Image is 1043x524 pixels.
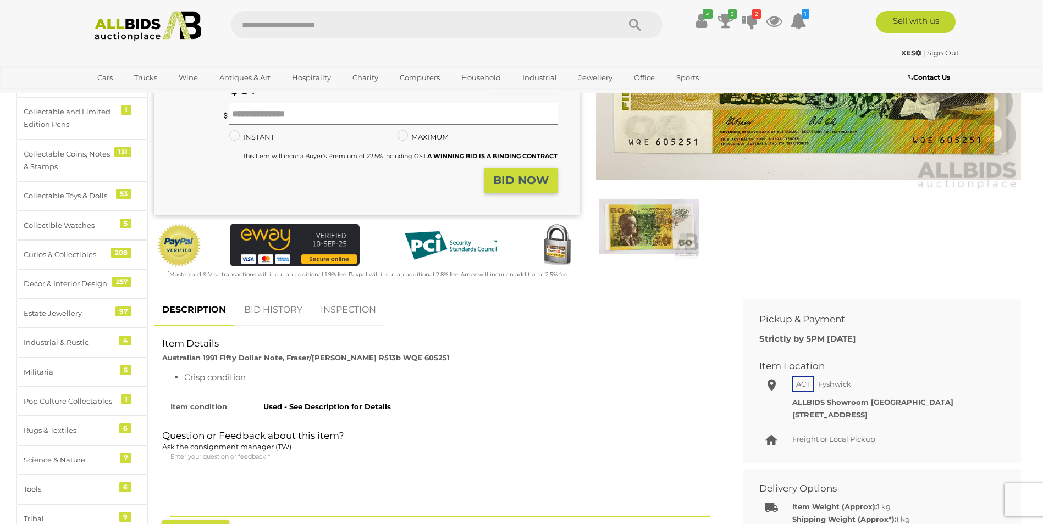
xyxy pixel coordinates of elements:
div: 5 [120,219,131,228]
a: Militaria 5 [16,358,148,387]
strong: XES [901,48,921,57]
h2: Question or Feedback about this item? [162,431,718,454]
a: Estate Jewellery 97 [16,299,148,328]
div: 6 [119,423,131,433]
label: INSTANT [229,131,274,143]
div: Industrial & Rustic [24,336,114,349]
a: Decor & Interior Design 257 [16,269,148,298]
button: Search [608,11,663,38]
div: 257 [112,277,131,287]
strong: Item condition [170,402,227,411]
div: Collectable Coins, Notes & Stamps [24,148,114,174]
a: Household [454,69,508,87]
a: Wine [172,69,205,87]
div: Pop Culture Collectables [24,395,114,408]
div: 208 [111,248,131,258]
b: Item Weight (Approx): [792,502,877,511]
img: eWAY Payment Gateway [230,224,360,267]
div: Rugs & Textiles [24,424,114,437]
a: XES [901,48,923,57]
i: ✔ [703,9,713,19]
span: Fyshwick [815,377,854,391]
i: 2 [752,9,761,19]
div: Estate Jewellery [24,307,114,320]
div: Collectable Toys & Dolls [24,189,114,202]
b: A WINNING BID IS A BINDING CONTRACT [427,152,558,160]
h2: Delivery Options [759,483,988,494]
div: 7 [120,453,131,463]
a: Sign Out [927,48,959,57]
img: Secured by Rapid SSL [535,224,579,267]
a: Antiques & Art [212,69,278,87]
div: 53 [116,189,131,199]
a: BID HISTORY [236,294,311,326]
i: 1 [802,9,809,19]
a: Curios & Collectibles 208 [16,240,148,269]
div: Science & Nature [24,454,114,466]
span: ACT [792,376,814,392]
strong: [STREET_ADDRESS] [792,410,868,419]
div: 131 [114,147,131,157]
a: Cars [90,69,120,87]
span: | [923,48,925,57]
strong: Used - See Description for Details [263,402,391,411]
div: Collectable and Limited Edition Pens [24,105,114,131]
div: 9 [119,512,131,522]
div: Curios & Collectibles [24,248,114,261]
a: 1 [790,11,807,31]
img: Australian 1991 Fifty Dollar Note, Fraser/Cole R513b WQE 605251 [599,194,699,259]
div: 5 [120,365,131,375]
a: Collectable and Limited Edition Pens 1 [16,97,148,140]
a: Tools 6 [16,475,148,504]
a: Charity [345,69,385,87]
a: 2 [742,11,758,31]
img: Official PayPal Seal [157,224,202,267]
a: Collectable Toys & Dolls 53 [16,181,148,210]
a: Pop Culture Collectables 1 [16,387,148,416]
b: Contact Us [908,73,950,81]
img: Allbids.com.au [89,11,208,41]
label: MAXIMUM [398,131,449,143]
a: Hospitality [285,69,338,87]
div: Militaria [24,366,114,378]
span: Freight or Local Pickup [792,434,875,443]
a: Trucks [127,69,164,87]
a: Sports [669,69,706,87]
strong: ALLBIDS Showroom [GEOGRAPHIC_DATA] [792,398,953,406]
strong: BID NOW [493,174,549,187]
a: 3 [718,11,734,31]
div: 1 kg [792,500,996,513]
div: Decor & Interior Design [24,277,114,290]
a: Collectable Coins, Notes & Stamps 131 [16,140,148,182]
a: Computers [393,69,447,87]
a: ✔ [693,11,710,31]
a: Collectible Watches 5 [16,211,148,240]
div: Collectible Watches [24,219,114,232]
a: Contact Us [908,71,953,83]
a: DESCRIPTION [154,294,234,326]
button: BID NOW [484,168,558,193]
a: Industrial & Rustic 4 [16,328,148,357]
i: 3 [728,9,737,19]
span: Ask the consignment manager (TW) [162,442,291,451]
strong: Australian 1991 Fifty Dollar Note, Fraser/[PERSON_NAME] R513b WQE 605251 [162,353,450,362]
small: Mastercard & Visa transactions will incur an additional 1.9% fee. Paypal will incur an additional... [168,271,569,278]
h2: Item Details [162,338,718,349]
a: INSPECTION [312,294,384,326]
strong: Shipping Weight (Approx*): [792,515,896,523]
a: Jewellery [571,69,620,87]
div: Tools [24,483,114,495]
a: [GEOGRAPHIC_DATA] [90,87,183,105]
li: Crisp condition [184,370,718,384]
a: Science & Nature 7 [16,445,148,475]
div: 1 [121,105,131,115]
div: 97 [115,306,131,316]
img: PCI DSS compliant [396,224,506,267]
b: Strictly by 5PM [DATE] [759,333,856,344]
a: Office [627,69,662,87]
div: 6 [119,482,131,492]
a: Industrial [515,69,564,87]
a: Sell with us [876,11,956,33]
div: 4 [119,336,131,345]
h2: Pickup & Payment [759,314,988,325]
